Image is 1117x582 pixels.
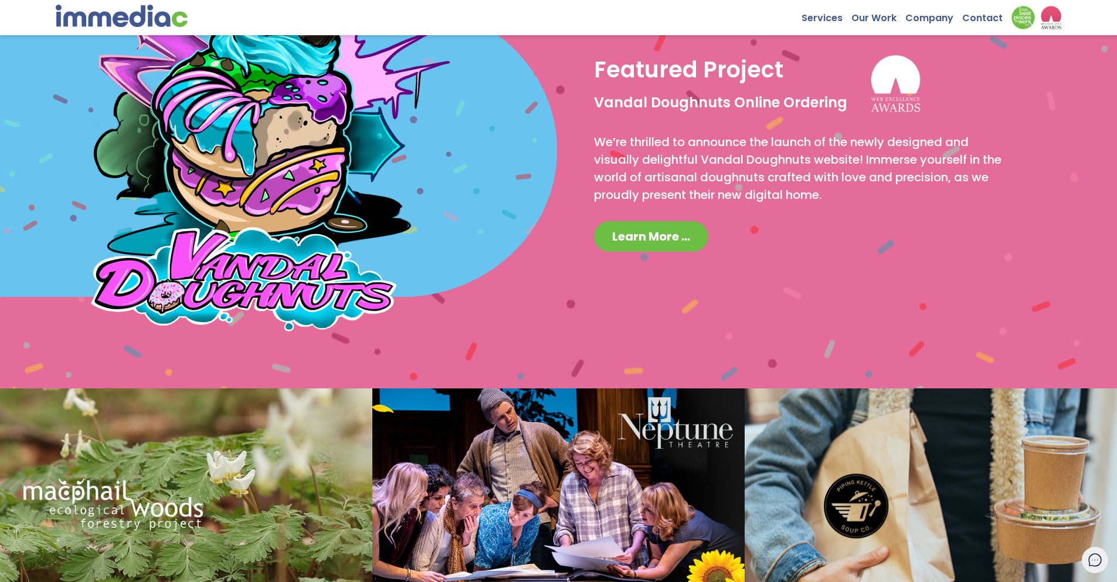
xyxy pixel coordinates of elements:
img: logo2_wea_wh_nobg.webp [861,55,931,119]
img: logo2_wea_nobg.webp [1041,6,1061,29]
a: Services [802,6,851,24]
span: We’re thrilled to announce the launch of the newly designed and visually delightful Vandal Doughn... [594,134,1001,203]
a: Our Work [851,6,905,24]
img: immediac [56,5,188,27]
a: Company [905,6,962,24]
a: Contact [962,6,1011,24]
h2: Featured Project [594,55,783,84]
a: Learn More ... [594,221,708,252]
img: Down [1011,6,1035,29]
h3: Vandal Doughnuts Online Ordering [594,93,861,113]
span: Learn More ... [612,228,690,245]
